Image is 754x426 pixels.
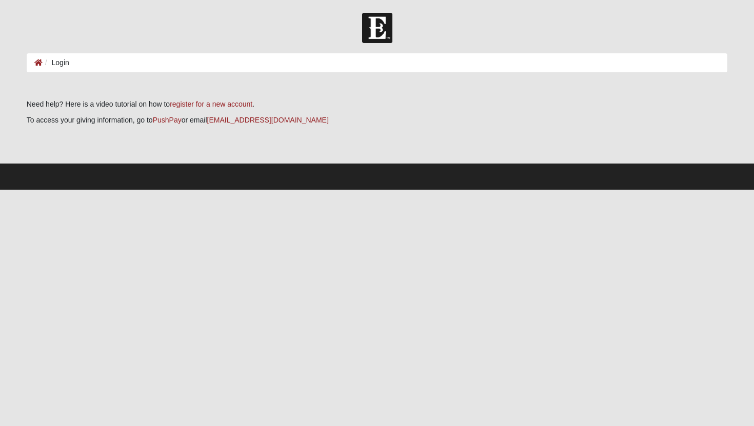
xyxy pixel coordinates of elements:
p: Need help? Here is a video tutorial on how to . [27,99,728,110]
a: PushPay [153,116,182,124]
a: register for a new account [170,100,252,108]
p: To access your giving information, go to or email [27,115,728,126]
img: Church of Eleven22 Logo [362,13,392,43]
li: Login [43,57,69,68]
a: [EMAIL_ADDRESS][DOMAIN_NAME] [207,116,329,124]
